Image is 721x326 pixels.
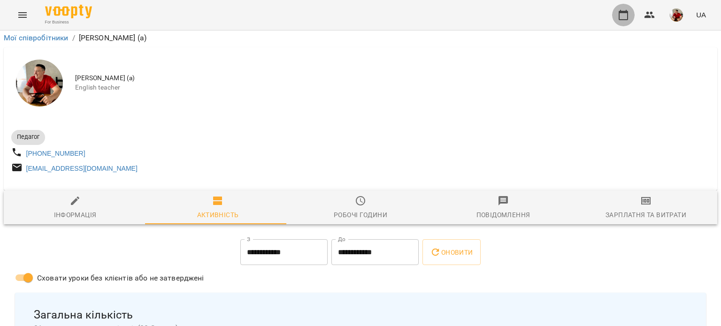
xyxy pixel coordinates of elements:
[45,19,92,25] span: For Business
[334,209,387,220] div: Робочі години
[54,209,97,220] div: Інформація
[692,6,710,23] button: UA
[670,8,683,22] img: 2f467ba34f6bcc94da8486c15015e9d3.jpg
[75,83,710,92] span: English teacher
[476,209,530,220] div: Повідомлення
[11,133,45,141] span: Педагог
[4,32,717,44] nav: breadcrumb
[696,10,706,20] span: UA
[75,74,710,83] span: [PERSON_NAME] (а)
[197,209,239,220] div: Активність
[16,60,63,106] img: Баргель Олег Романович (а)
[422,239,480,265] button: Оновити
[606,209,686,220] div: Зарплатня та Витрати
[79,32,147,44] p: [PERSON_NAME] (а)
[4,33,69,42] a: Мої співробітники
[26,165,138,172] a: [EMAIL_ADDRESS][DOMAIN_NAME]
[45,5,92,18] img: Voopty Logo
[26,150,85,157] a: [PHONE_NUMBER]
[72,32,75,44] li: /
[430,247,473,258] span: Оновити
[34,308,687,322] span: Загальна кількість
[11,4,34,26] button: Menu
[37,273,204,284] span: Сховати уроки без клієнтів або не затверджені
